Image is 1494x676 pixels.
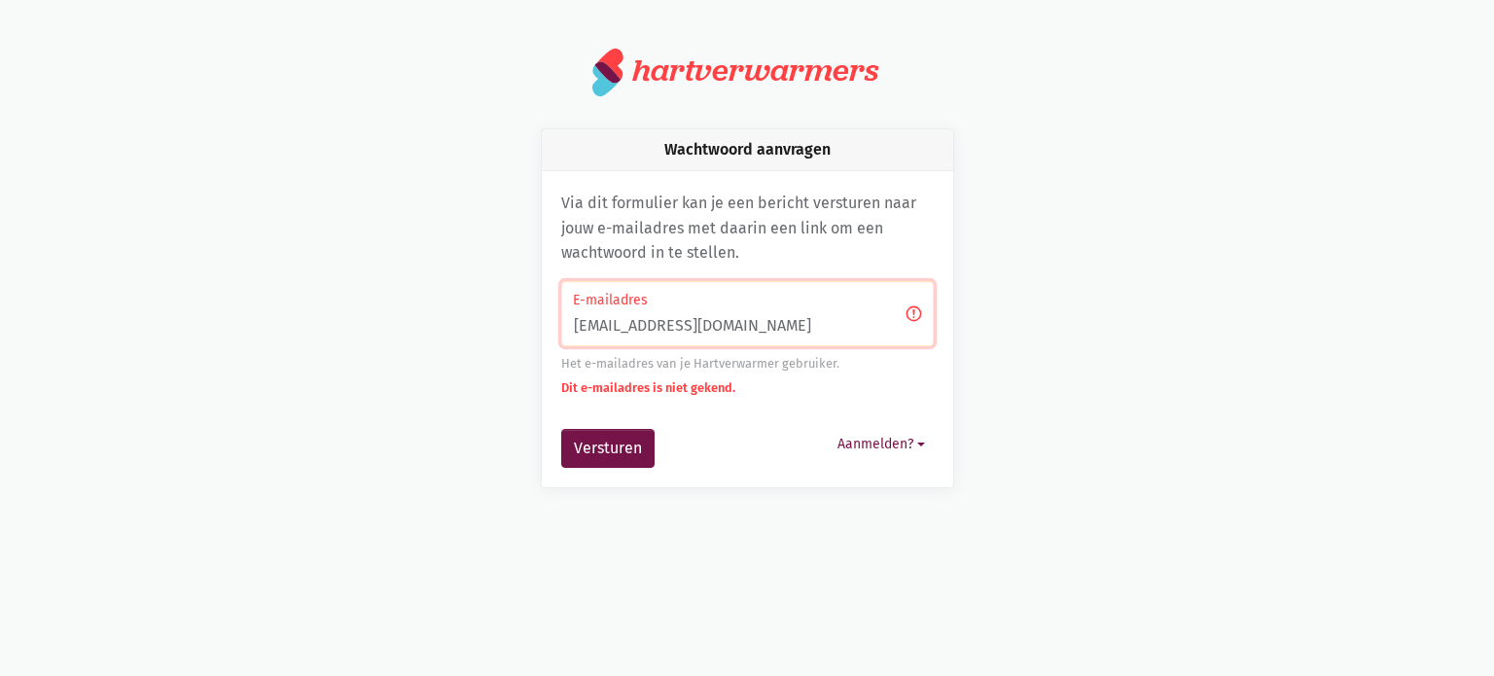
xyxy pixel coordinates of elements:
[592,47,902,97] a: hartverwarmers
[561,380,735,395] strong: Dit e-mailadres is niet gekend.
[573,290,920,311] label: E-mailadres
[561,354,934,374] div: Het e-mailadres van je Hartverwarmer gebruiker.
[561,281,934,468] form: Wachtwoord aanvragen
[561,429,655,468] button: Versturen
[592,47,624,97] img: logo.svg
[829,429,934,459] button: Aanmelden?
[561,191,934,266] p: Via dit formulier kan je een bericht versturen naar jouw e-mailadres met daarin een link om een w...
[542,129,953,171] div: Wachtwoord aanvragen
[632,53,878,89] div: hartverwarmers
